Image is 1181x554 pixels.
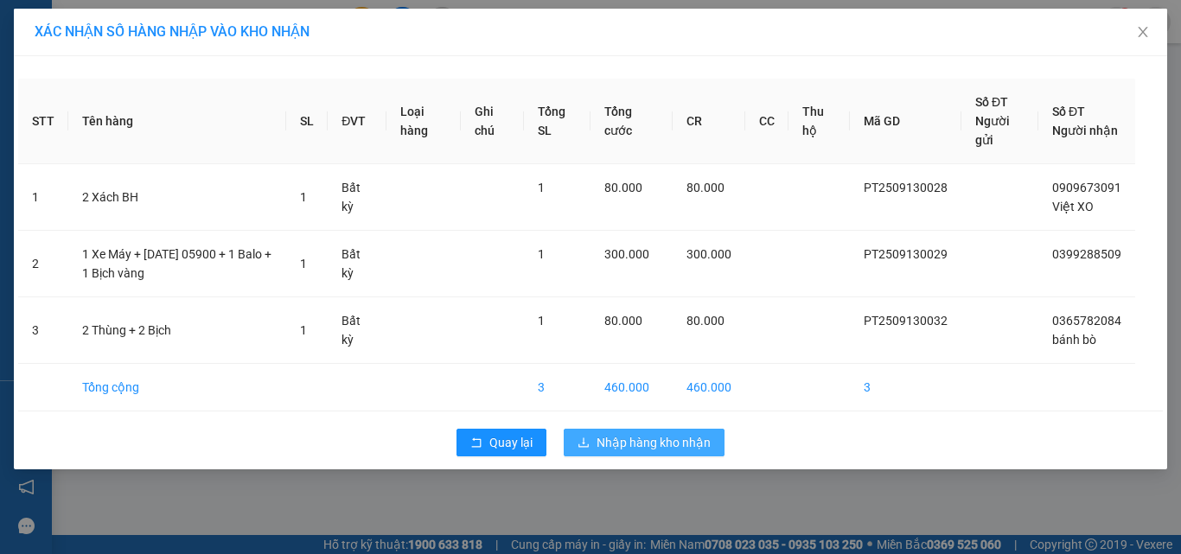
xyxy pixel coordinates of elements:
[300,190,307,204] span: 1
[1052,200,1094,213] span: Việt XO
[686,181,725,194] span: 80.000
[328,79,386,164] th: ĐVT
[461,79,524,164] th: Ghi chú
[470,436,482,450] span: rollback
[1052,181,1121,194] span: 0909673091
[1052,314,1121,328] span: 0365782084
[18,297,68,364] td: 3
[68,164,286,231] td: 2 Xách BH
[328,164,386,231] td: Bất kỳ
[18,164,68,231] td: 1
[524,79,590,164] th: Tổng SL
[673,364,745,411] td: 460.000
[286,79,328,164] th: SL
[538,314,545,328] span: 1
[864,181,948,194] span: PT2509130028
[300,323,307,337] span: 1
[489,433,533,452] span: Quay lại
[975,114,1010,147] span: Người gửi
[538,247,545,261] span: 1
[538,181,545,194] span: 1
[456,429,546,456] button: rollbackQuay lại
[604,181,642,194] span: 80.000
[864,314,948,328] span: PT2509130032
[18,231,68,297] td: 2
[524,364,590,411] td: 3
[68,79,286,164] th: Tên hàng
[590,79,673,164] th: Tổng cước
[850,79,961,164] th: Mã GD
[975,95,1008,109] span: Số ĐT
[18,79,68,164] th: STT
[1136,25,1150,39] span: close
[597,433,711,452] span: Nhập hàng kho nhận
[386,79,461,164] th: Loại hàng
[686,247,731,261] span: 300.000
[788,79,850,164] th: Thu hộ
[578,436,590,450] span: download
[1119,9,1167,57] button: Close
[1052,247,1121,261] span: 0399288509
[35,23,310,40] span: XÁC NHẬN SỐ HÀNG NHẬP VÀO KHO NHẬN
[1052,124,1118,137] span: Người nhận
[590,364,673,411] td: 460.000
[1052,333,1096,347] span: bánh bò
[328,297,386,364] td: Bất kỳ
[673,79,745,164] th: CR
[864,247,948,261] span: PT2509130029
[300,257,307,271] span: 1
[68,364,286,411] td: Tổng cộng
[604,247,649,261] span: 300.000
[604,314,642,328] span: 80.000
[850,364,961,411] td: 3
[1052,105,1085,118] span: Số ĐT
[68,231,286,297] td: 1 Xe Máy + [DATE] 05900 + 1 Balo + 1 Bịch vàng
[68,297,286,364] td: 2 Thùng + 2 Bịch
[564,429,725,456] button: downloadNhập hàng kho nhận
[745,79,788,164] th: CC
[328,231,386,297] td: Bất kỳ
[686,314,725,328] span: 80.000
